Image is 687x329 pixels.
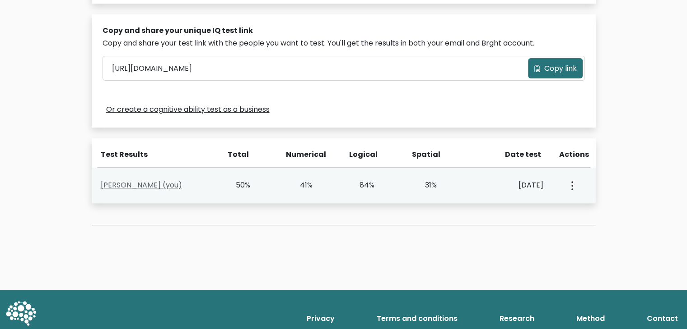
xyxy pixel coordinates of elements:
[101,180,182,190] a: [PERSON_NAME] (you)
[223,149,249,160] div: Total
[349,180,375,191] div: 84%
[286,149,312,160] div: Numerical
[349,149,375,160] div: Logical
[103,25,585,36] div: Copy and share your unique IQ test link
[411,180,437,191] div: 31%
[303,310,338,328] a: Privacy
[544,63,577,74] span: Copy link
[573,310,608,328] a: Method
[103,38,585,49] div: Copy and share your test link with the people you want to test. You'll get the results in both yo...
[412,149,438,160] div: Spatial
[496,310,538,328] a: Research
[473,180,543,191] div: [DATE]
[373,310,461,328] a: Terms and conditions
[106,104,270,115] a: Or create a cognitive ability test as a business
[287,180,313,191] div: 41%
[643,310,682,328] a: Contact
[475,149,548,160] div: Date test
[559,149,590,160] div: Actions
[225,180,251,191] div: 50%
[528,58,583,78] button: Copy link
[101,149,212,160] div: Test Results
